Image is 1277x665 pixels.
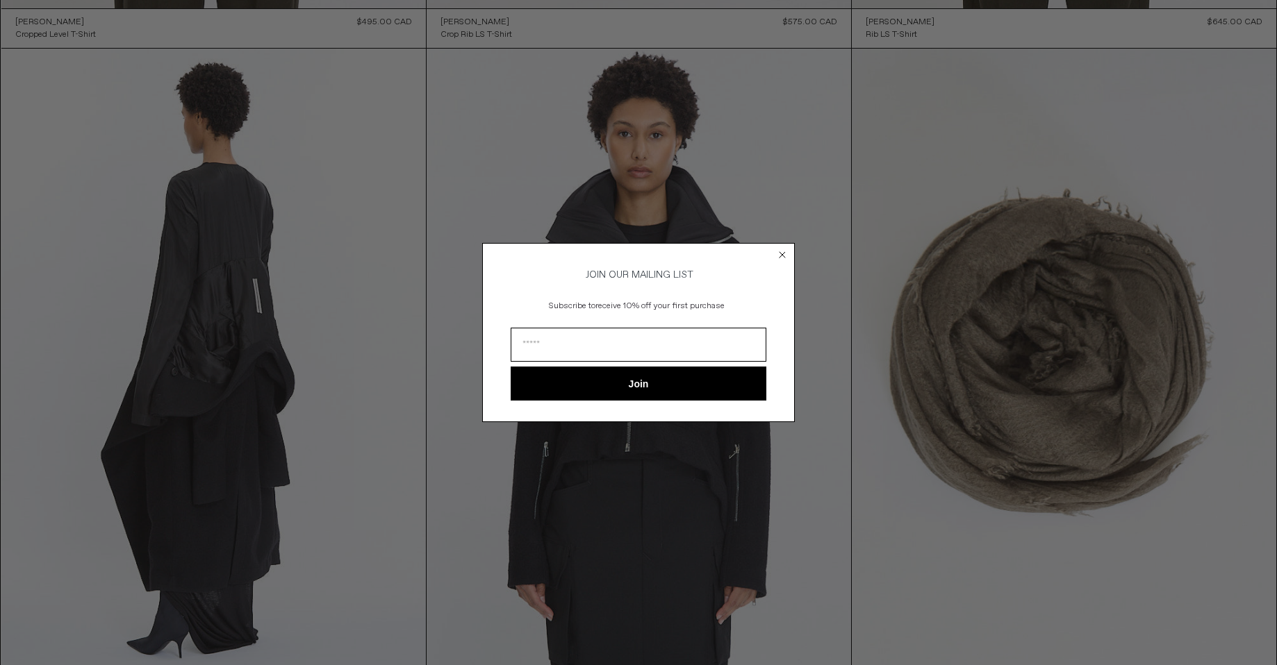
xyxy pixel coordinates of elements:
input: Email [511,328,766,362]
span: JOIN OUR MAILING LIST [584,269,693,281]
button: Close dialog [775,248,789,262]
span: Subscribe to [549,301,595,312]
button: Join [511,367,766,401]
span: receive 10% off your first purchase [595,301,725,312]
